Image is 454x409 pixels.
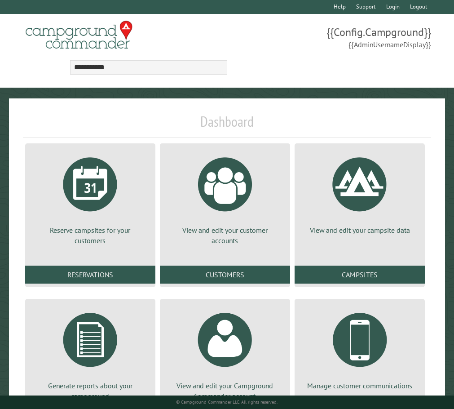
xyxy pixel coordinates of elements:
[171,381,279,401] p: View and edit your Campground Commander account
[305,306,414,391] a: Manage customer communications
[36,306,145,401] a: Generate reports about your campground
[295,266,425,284] a: Campsites
[227,25,432,50] span: {{Config.Campground}} {{AdminUsernameDisplay}}
[171,306,279,401] a: View and edit your Campground Commander account
[305,381,414,391] p: Manage customer communications
[160,266,290,284] a: Customers
[23,18,135,53] img: Campground Commander
[176,399,278,405] small: © Campground Commander LLC. All rights reserved.
[25,266,155,284] a: Reservations
[305,151,414,235] a: View and edit your campsite data
[23,113,432,138] h1: Dashboard
[36,381,145,401] p: Generate reports about your campground
[171,151,279,245] a: View and edit your customer accounts
[36,151,145,245] a: Reserve campsites for your customers
[36,225,145,245] p: Reserve campsites for your customers
[305,225,414,235] p: View and edit your campsite data
[171,225,279,245] p: View and edit your customer accounts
